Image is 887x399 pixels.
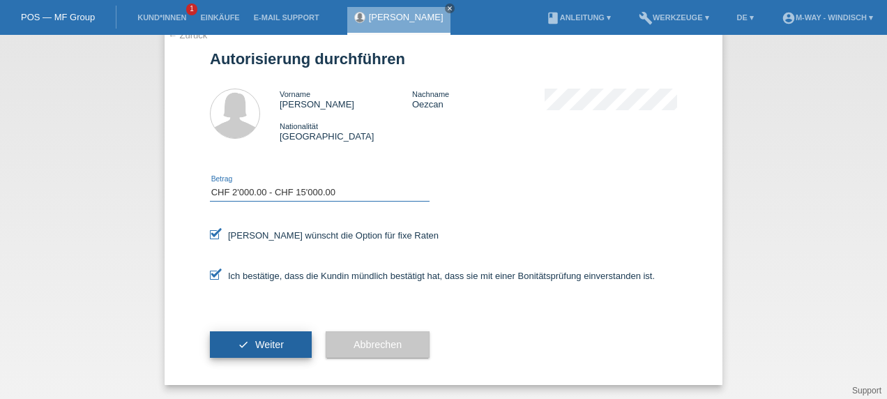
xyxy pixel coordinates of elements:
[632,13,716,22] a: buildWerkzeuge ▾
[186,3,197,15] span: 1
[412,89,545,110] div: Oezcan
[412,90,449,98] span: Nachname
[210,50,677,68] h1: Autorisierung durchführen
[446,5,453,12] i: close
[280,90,310,98] span: Vorname
[354,339,402,350] span: Abbrechen
[369,12,443,22] a: [PERSON_NAME]
[247,13,326,22] a: E-Mail Support
[445,3,455,13] a: close
[782,11,796,25] i: account_circle
[238,339,249,350] i: check
[255,339,284,350] span: Weiter
[193,13,246,22] a: Einkäufe
[852,386,881,396] a: Support
[210,271,655,281] label: Ich bestätige, dass die Kundin mündlich bestätigt hat, dass sie mit einer Bonitätsprüfung einvers...
[210,230,439,241] label: [PERSON_NAME] wünscht die Option für fixe Raten
[326,331,430,358] button: Abbrechen
[130,13,193,22] a: Kund*innen
[280,121,412,142] div: [GEOGRAPHIC_DATA]
[280,89,412,110] div: [PERSON_NAME]
[539,13,618,22] a: bookAnleitung ▾
[210,331,312,358] button: check Weiter
[168,30,207,40] a: ← Zurück
[21,12,95,22] a: POS — MF Group
[775,13,880,22] a: account_circlem-way - Windisch ▾
[639,11,653,25] i: build
[546,11,560,25] i: book
[730,13,761,22] a: DE ▾
[280,122,318,130] span: Nationalität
